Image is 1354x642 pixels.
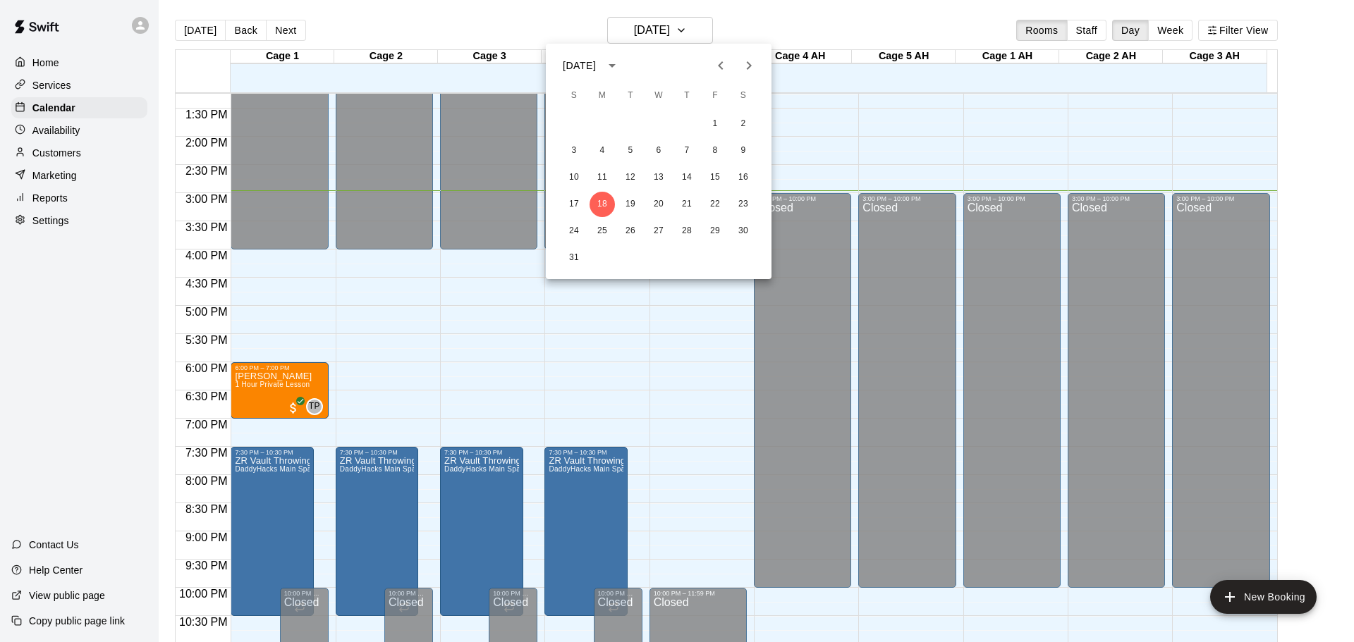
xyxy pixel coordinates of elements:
[561,82,587,110] span: Sunday
[590,138,615,163] button: 4
[702,192,728,217] button: 22
[674,82,700,110] span: Thursday
[618,82,643,110] span: Tuesday
[618,218,643,244] button: 26
[646,138,671,163] button: 6
[618,192,643,217] button: 19
[561,138,587,163] button: 3
[590,82,615,110] span: Monday
[674,192,700,217] button: 21
[561,218,587,244] button: 24
[590,165,615,190] button: 11
[646,218,671,244] button: 27
[618,165,643,190] button: 12
[731,192,756,217] button: 23
[646,192,671,217] button: 20
[702,138,728,163] button: 8
[707,51,735,80] button: Previous month
[702,165,728,190] button: 15
[731,111,756,137] button: 2
[735,51,763,80] button: Next month
[600,54,624,78] button: calendar view is open, switch to year view
[590,218,615,244] button: 25
[674,138,700,163] button: 7
[674,165,700,190] button: 14
[561,192,587,217] button: 17
[618,138,643,163] button: 5
[590,192,615,217] button: 18
[731,165,756,190] button: 16
[702,218,728,244] button: 29
[702,111,728,137] button: 1
[674,218,700,244] button: 28
[731,82,756,110] span: Saturday
[731,138,756,163] button: 9
[561,165,587,190] button: 10
[731,218,756,244] button: 30
[563,58,596,73] div: [DATE]
[646,82,671,110] span: Wednesday
[702,82,728,110] span: Friday
[646,165,671,190] button: 13
[561,245,587,271] button: 31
